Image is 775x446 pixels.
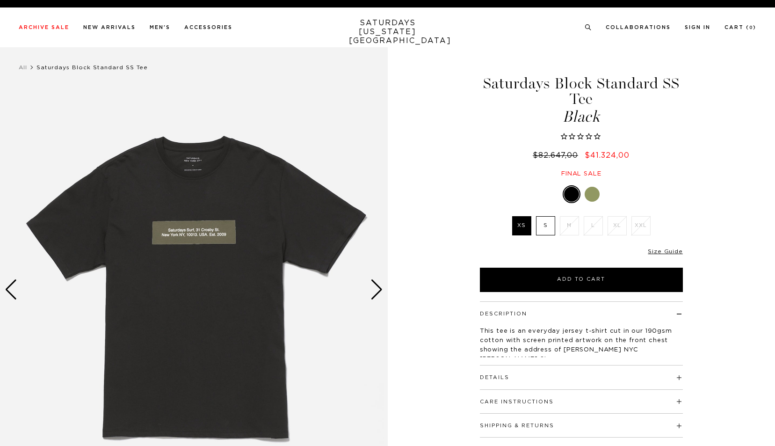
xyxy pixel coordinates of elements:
[480,399,554,404] button: Care Instructions
[370,279,383,300] div: Next slide
[349,19,426,45] a: SATURDAYS[US_STATE][GEOGRAPHIC_DATA]
[685,25,710,30] a: Sign In
[648,249,682,254] a: Size Guide
[150,25,170,30] a: Men's
[533,152,582,159] del: $82.647,00
[749,26,753,30] small: 0
[724,25,756,30] a: Cart (0)
[585,152,630,159] span: $41.324,00
[19,25,69,30] a: Archive Sale
[512,216,531,235] label: XS
[480,311,527,316] button: Description
[5,279,17,300] div: Previous slide
[478,132,684,142] span: Rated 0.0 out of 5 stars 0 reviews
[480,423,554,428] button: Shipping & Returns
[480,268,683,292] button: Add to Cart
[536,216,555,235] label: S
[478,170,684,178] div: Final sale
[478,76,684,124] h1: Saturdays Block Standard SS Tee
[606,25,671,30] a: Collaborations
[478,109,684,124] span: Black
[36,65,148,70] span: Saturdays Block Standard SS Tee
[480,375,509,380] button: Details
[19,65,27,70] a: All
[83,25,136,30] a: New Arrivals
[480,327,683,364] p: This tee is an everyday jersey t-shirt cut in our 190gsm cotton with screen printed artwork on th...
[184,25,232,30] a: Accessories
